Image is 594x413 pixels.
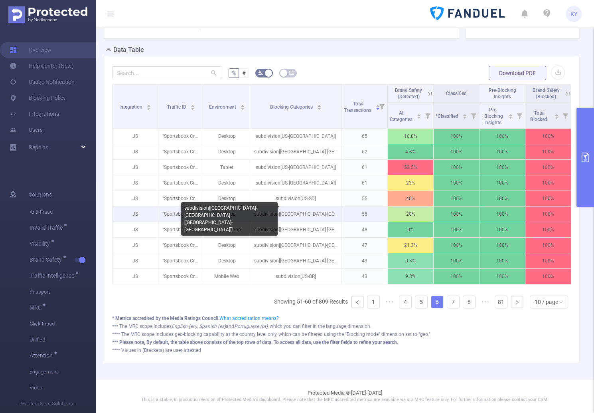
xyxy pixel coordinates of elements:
p: JS [112,160,158,175]
span: ••• [383,296,396,308]
a: Integrations [10,106,59,122]
a: Users [10,122,43,138]
p: 100% [434,269,479,284]
span: Traffic ID [167,104,187,110]
p: 100% [525,269,571,284]
div: Sort [508,113,513,117]
p: 61 [342,160,387,175]
i: icon: bg-colors [258,70,263,75]
p: "Sportsbook Creative Beta" [27356] [158,253,204,268]
span: All Categories [390,110,414,122]
i: icon: caret-down [555,115,559,118]
span: Attention [30,353,55,358]
p: 100% [434,206,479,222]
span: KY [570,6,577,22]
span: Brand Safety [30,257,65,262]
a: 1 [367,296,379,308]
p: subdivision[US-[GEOGRAPHIC_DATA]] [250,129,342,144]
p: subdivision[[GEOGRAPHIC_DATA]-[GEOGRAPHIC_DATA]] [250,253,342,268]
span: Blocking Categories [270,104,314,110]
p: 100% [525,191,571,206]
i: icon: caret-up [509,113,513,115]
span: *Classified [436,113,460,119]
span: Pre-Blocking Insights [484,107,503,125]
p: 100% [434,160,479,175]
a: 81 [495,296,507,308]
a: Help Center (New) [10,58,74,74]
p: 9.3% [388,269,433,284]
p: "Sportsbook Creative Beta" [27356] [158,222,204,237]
p: 100% [480,269,525,284]
li: 8 [463,296,476,308]
i: icon: caret-up [190,103,195,106]
span: % [232,70,236,76]
p: 43 [342,253,387,268]
p: Desktop [204,238,250,253]
p: 100% [525,160,571,175]
p: subdivision[US-[GEOGRAPHIC_DATA]] [250,175,342,191]
i: icon: caret-down [190,107,195,109]
p: 43 [342,269,387,284]
span: Pre-Blocking Insights [489,87,516,99]
div: Sort [240,103,245,108]
i: icon: left [355,300,360,305]
h2: Data Table [113,45,144,55]
span: Video [30,380,96,396]
b: * Metrics accredited by the Media Ratings Council. [112,316,219,321]
span: Anti-Fraud [30,204,96,220]
p: 100% [434,222,479,237]
li: Previous Page [351,296,364,308]
div: **** The MRC scope includes geo-blocking capability at the country level only, which can be filte... [112,331,571,338]
p: subdivision[[GEOGRAPHIC_DATA]-[GEOGRAPHIC_DATA]] [250,222,342,237]
li: Previous 5 Pages [383,296,396,308]
p: subdivision[US-[GEOGRAPHIC_DATA]] [250,160,342,175]
i: icon: caret-down [317,107,321,109]
span: Integration [119,104,144,110]
a: 4 [399,296,411,308]
a: 7 [447,296,459,308]
p: JS [112,269,158,284]
i: icon: caret-up [317,103,321,106]
p: JS [112,222,158,237]
p: 40% [388,191,433,206]
p: "Sportsbook Creative Beta" [27356] [158,238,204,253]
span: Click Fraud [30,316,96,332]
p: 100% [480,206,525,222]
i: icon: caret-down [417,115,421,118]
p: 100% [434,129,479,144]
i: Filter menu [514,103,525,128]
p: 65 [342,129,387,144]
div: Sort [317,103,322,108]
li: 1 [367,296,380,308]
div: *** The MRC scope includes and , which you can filter in the language dimension. [112,323,571,330]
span: Solutions [29,187,52,203]
i: icon: caret-down [240,107,245,109]
div: 10 / page [535,296,558,308]
footer: Protected Media © [DATE]-[DATE] [96,379,594,413]
p: 100% [480,129,525,144]
a: Usage Notification [10,74,75,90]
div: Sort [462,113,467,117]
p: 100% [480,175,525,191]
p: subdivision[[GEOGRAPHIC_DATA]-[GEOGRAPHIC_DATA][[GEOGRAPHIC_DATA]-[GEOGRAPHIC_DATA]]] [250,206,342,222]
p: 100% [480,160,525,175]
a: 6 [431,296,443,308]
p: 100% [434,238,479,253]
p: 100% [434,144,479,159]
p: Desktop [204,144,250,159]
li: 4 [399,296,412,308]
div: Sort [554,113,559,117]
a: Blocking Policy [10,90,66,106]
p: 0% [388,222,433,237]
i: Filter menu [376,85,387,128]
p: "Sportsbook Creative Beta" [27356] [158,129,204,144]
span: Total Transactions [344,101,373,113]
span: Passport [30,284,96,300]
i: Portuguese (pt) [234,324,268,329]
span: Engagement [30,364,96,380]
p: Desktop [204,253,250,268]
i: icon: caret-up [555,113,559,115]
a: 8 [463,296,475,308]
a: What accreditation means? [219,316,279,321]
span: Brand Safety (Blocked) [533,87,560,99]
